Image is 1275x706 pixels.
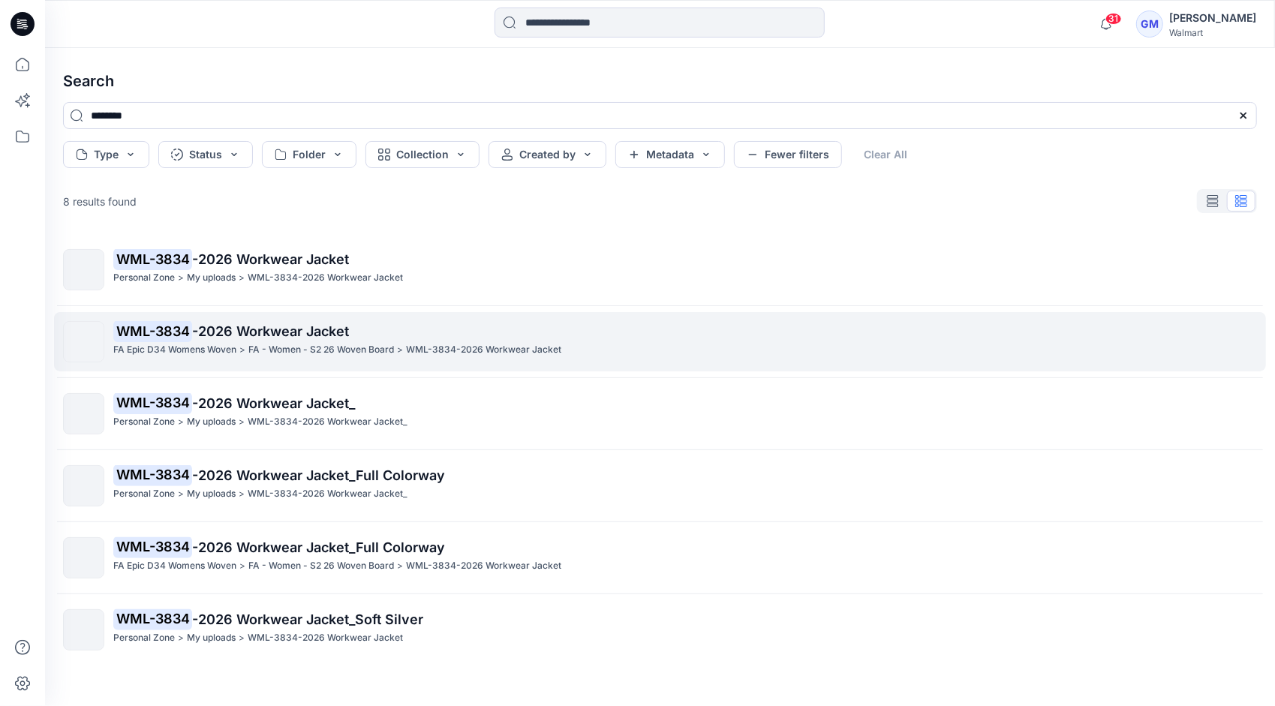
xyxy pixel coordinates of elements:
p: Personal Zone [113,630,175,646]
span: -2026 Workwear Jacket [192,323,349,339]
p: > [397,558,403,574]
div: GM [1136,11,1163,38]
button: Type [63,141,149,168]
mark: WML-3834 [113,392,192,413]
p: WML-3834-2026 Workwear Jacket [248,270,403,286]
p: Personal Zone [113,414,175,430]
p: > [239,486,245,502]
mark: WML-3834 [113,536,192,557]
h4: Search [51,60,1269,102]
p: > [178,270,184,286]
p: FA - Women - S2 26 Woven Board [248,558,394,574]
span: -2026 Workwear Jacket_Full Colorway [192,539,445,555]
button: Created by [489,141,606,168]
a: WML-3834-2026 Workwear Jacket_Full ColorwayPersonal Zone>My uploads>WML-3834-2026 Workwear Jacket_ [54,456,1266,515]
p: > [239,630,245,646]
span: 31 [1105,13,1122,25]
a: WML-3834-2026 Workwear Jacket_Soft SilverPersonal Zone>My uploads>WML-3834-2026 Workwear Jacket [54,600,1266,659]
p: WML-3834-2026 Workwear Jacket [406,558,561,574]
mark: WML-3834 [113,320,192,341]
span: -2026 Workwear Jacket [192,251,349,267]
a: WML-3834-2026 Workwear Jacket_Full ColorwayFA Epic D34 Womens Woven>FA - Women - S2 26 Woven Boar... [54,528,1266,587]
p: WML-3834-2026 Workwear Jacket_ [248,414,407,430]
p: > [239,342,245,358]
span: -2026 Workwear Jacket_Full Colorway [192,467,445,483]
p: Personal Zone [113,270,175,286]
p: FA - Women - S2 26 Woven Board [248,342,394,358]
button: Fewer filters [734,141,842,168]
p: FA Epic D34 Womens Woven [113,558,236,574]
p: WML-3834-2026 Workwear Jacket [248,630,403,646]
div: [PERSON_NAME] [1169,9,1256,27]
p: WML-3834-2026 Workwear Jacket_ [248,486,407,502]
button: Status [158,141,253,168]
p: 8 results found [63,194,137,209]
button: Metadata [615,141,725,168]
a: WML-3834-2026 Workwear Jacket_Personal Zone>My uploads>WML-3834-2026 Workwear Jacket_ [54,384,1266,443]
p: My uploads [187,270,236,286]
span: -2026 Workwear Jacket_ [192,395,355,411]
a: WML-3834-2026 Workwear JacketFA Epic D34 Womens Woven>FA - Women - S2 26 Woven Board>WML-3834-202... [54,312,1266,371]
a: WML-3834-2026 Workwear JacketPersonal Zone>My uploads>WML-3834-2026 Workwear Jacket [54,240,1266,299]
p: > [178,414,184,430]
mark: WML-3834 [113,248,192,269]
p: > [239,270,245,286]
p: My uploads [187,630,236,646]
button: Collection [365,141,480,168]
mark: WML-3834 [113,464,192,485]
p: FA Epic D34 Womens Woven [113,342,236,358]
p: > [397,342,403,358]
mark: WML-3834 [113,608,192,629]
button: Folder [262,141,356,168]
p: Personal Zone [113,486,175,502]
p: > [239,414,245,430]
p: > [178,486,184,502]
div: Walmart [1169,27,1256,38]
p: My uploads [187,414,236,430]
p: > [239,558,245,574]
p: > [178,630,184,646]
p: WML-3834-2026 Workwear Jacket [406,342,561,358]
span: -2026 Workwear Jacket_Soft Silver [192,611,423,627]
p: My uploads [187,486,236,502]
